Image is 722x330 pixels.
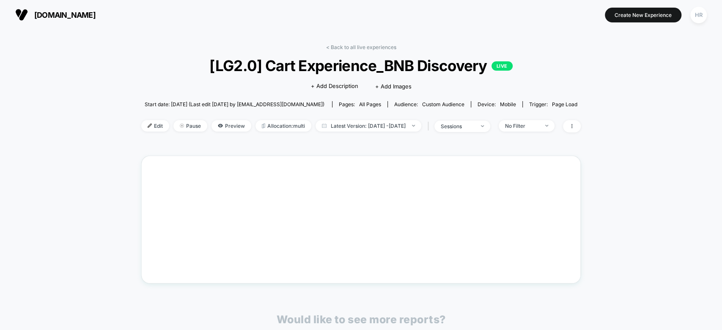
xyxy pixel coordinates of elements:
span: + Add Description [310,82,358,91]
img: calendar [322,124,327,128]
a: < Back to all live experiences [326,44,396,50]
button: Create New Experience [605,8,681,22]
div: Audience: [394,101,464,107]
span: Edit [141,120,169,132]
span: [LG2.0] Cart Experience_BNB Discovery [163,57,559,74]
img: end [412,125,415,126]
img: Visually logo [15,8,28,21]
p: LIVE [491,61,513,71]
p: Would like to see more reports? [277,313,446,326]
img: end [545,125,548,126]
span: + Add Images [375,83,411,90]
span: Page Load [552,101,577,107]
img: end [180,124,184,128]
div: Trigger: [529,101,577,107]
span: Preview [211,120,251,132]
img: end [481,125,484,127]
span: | [426,120,434,132]
span: Latest Version: [DATE] - [DATE] [316,120,421,132]
div: sessions [441,123,475,129]
span: all pages [359,101,381,107]
button: HR [688,6,709,24]
span: Pause [173,120,207,132]
span: Custom Audience [422,101,464,107]
img: rebalance [262,124,265,128]
button: [DOMAIN_NAME] [13,8,98,22]
span: mobile [500,101,516,107]
span: Allocation: multi [255,120,311,132]
div: No Filter [505,123,539,129]
div: Pages: [339,101,381,107]
span: [DOMAIN_NAME] [34,11,96,19]
span: Start date: [DATE] (Last edit [DATE] by [EMAIL_ADDRESS][DOMAIN_NAME]) [145,101,324,107]
img: edit [148,124,152,128]
div: HR [690,7,707,23]
span: Device: [471,101,522,107]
